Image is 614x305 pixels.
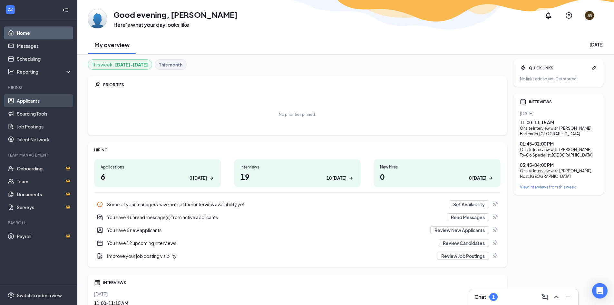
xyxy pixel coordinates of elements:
svg: Minimize [564,293,572,301]
a: Job Postings [17,120,72,133]
div: HIRING [94,147,501,153]
button: Review Job Postings [437,252,489,260]
h3: Here’s what your day looks like [113,21,238,28]
div: Onsite Interview with [PERSON_NAME] [520,168,597,174]
a: View interviews from this week [520,184,597,190]
a: Interviews1910 [DATE]ArrowRight [234,159,361,187]
a: Home [17,26,72,39]
button: Read Messages [447,213,489,221]
div: Improve your job posting visibility [94,249,501,262]
svg: Pin [492,240,498,246]
div: 1 [492,294,495,300]
div: No links added yet. Get started! [520,76,597,82]
div: Payroll [8,220,71,226]
button: ComposeMessage [540,292,550,302]
div: INTERVIEWS [529,99,597,105]
svg: Calendar [520,98,526,105]
h1: 0 [380,171,494,182]
a: DocumentAddImprove your job posting visibilityReview Job PostingsPin [94,249,501,262]
div: Reporting [17,68,72,75]
a: TeamCrown [17,175,72,188]
h3: Chat [474,293,486,300]
svg: Collapse [62,7,69,13]
div: Bartender , [GEOGRAPHIC_DATA] [520,131,597,137]
svg: CalendarNew [97,240,103,246]
div: Improve your job posting visibility [107,253,433,259]
div: Hiring [8,85,71,90]
div: 0 [DATE] [469,175,486,181]
div: QUICK LINKS [529,65,588,71]
a: DocumentsCrown [17,188,72,201]
button: Review Candidates [439,239,489,247]
div: Onsite Interview with [PERSON_NAME] [520,126,597,131]
div: PRIORITIES [103,82,501,87]
a: UserEntityYou have 6 new applicantsReview New ApplicantsPin [94,224,501,237]
b: [DATE] - [DATE] [115,61,148,68]
b: This month [159,61,182,68]
div: JG [587,13,592,18]
a: Scheduling [17,52,72,65]
svg: ChevronUp [552,293,560,301]
h2: My overview [94,41,130,49]
div: INTERVIEWS [103,280,501,285]
svg: DocumentAdd [97,253,103,259]
a: Messages [17,39,72,52]
div: This week : [92,61,148,68]
div: Switch to admin view [17,292,62,299]
a: New hires00 [DATE]ArrowRight [374,159,501,187]
svg: Pin [492,253,498,259]
div: You have 12 upcoming interviews [94,237,501,249]
div: You have 6 new applicants [94,224,501,237]
div: To-Go Specialist , [GEOGRAPHIC_DATA] [520,152,597,158]
div: Team Management [8,152,71,158]
a: Sourcing Tools [17,107,72,120]
a: SurveysCrown [17,201,72,214]
button: ChevronUp [551,292,561,302]
div: 11:00 - 11:15 AM [520,119,597,126]
div: You have 4 unread message(s) from active applicants [94,211,501,224]
div: [DATE] [520,110,597,117]
svg: Bolt [520,65,526,71]
svg: Notifications [544,12,552,19]
div: You have 4 unread message(s) from active applicants [107,214,443,220]
div: Host , [GEOGRAPHIC_DATA] [520,174,597,179]
div: Onsite Interview with [PERSON_NAME] [520,147,597,152]
div: You have 6 new applicants [107,227,426,233]
div: Some of your managers have not set their interview availability yet [94,198,501,211]
svg: Info [97,201,103,208]
div: Open Intercom Messenger [592,283,608,299]
h1: 19 [240,171,355,182]
div: [DATE] [590,41,604,48]
div: 03:45 - 04:00 PM [520,162,597,168]
a: OnboardingCrown [17,162,72,175]
img: Justin Gaal [88,9,107,28]
div: 0 [DATE] [190,175,207,181]
a: Applications60 [DATE]ArrowRight [94,159,221,187]
a: Applicants [17,94,72,107]
svg: ArrowRight [348,175,354,181]
a: DoubleChatActiveYou have 4 unread message(s) from active applicantsRead MessagesPin [94,211,501,224]
svg: ArrowRight [488,175,494,181]
svg: Pen [591,65,597,71]
h1: Good evening, [PERSON_NAME] [113,9,238,20]
div: 10 [DATE] [326,175,346,181]
a: CalendarNewYou have 12 upcoming interviewsReview CandidatesPin [94,237,501,249]
svg: Pin [492,201,498,208]
div: You have 12 upcoming interviews [107,240,435,246]
div: New hires [380,164,494,170]
button: Review New Applicants [430,226,489,234]
svg: UserEntity [97,227,103,233]
a: InfoSome of your managers have not set their interview availability yetSet AvailabilityPin [94,198,501,211]
svg: Pin [492,227,498,233]
div: 01:45 - 02:00 PM [520,140,597,147]
svg: Pin [492,214,498,220]
button: Minimize [563,292,573,302]
svg: ComposeMessage [541,293,549,301]
svg: Calendar [94,279,101,286]
svg: WorkstreamLogo [7,6,14,13]
svg: DoubleChatActive [97,214,103,220]
div: Applications [101,164,215,170]
svg: Settings [8,292,14,299]
button: Set Availability [449,200,489,208]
